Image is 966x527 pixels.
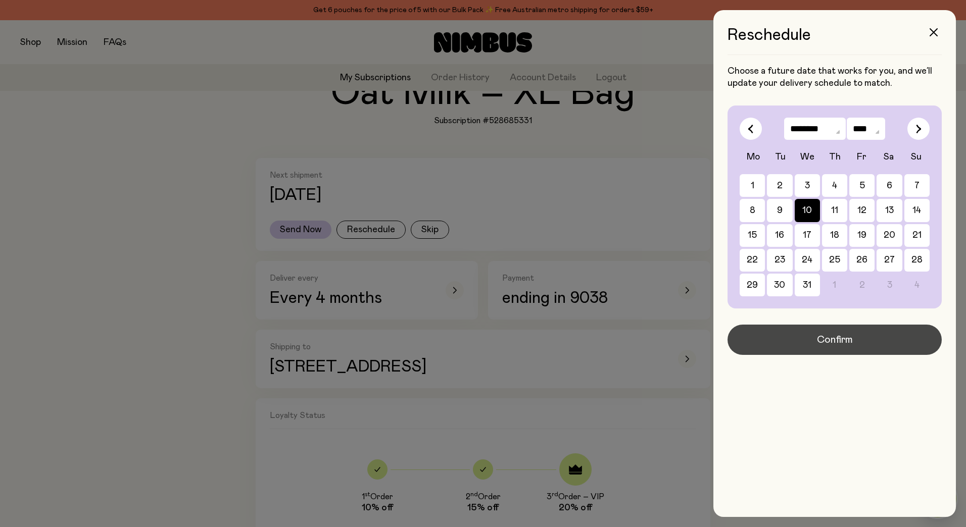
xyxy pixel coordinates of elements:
button: 3 [795,174,820,197]
button: 24 [795,249,820,272]
button: 17 [795,224,820,247]
button: 22 [740,249,765,272]
button: 15 [740,224,765,247]
div: Su [902,151,930,163]
button: 31 [795,274,820,296]
button: 7 [904,174,930,197]
div: Tu [767,151,794,163]
button: 4 [822,174,847,197]
div: Sa [876,151,903,163]
div: Mo [740,151,767,163]
button: 26 [849,249,875,272]
button: 27 [877,249,902,272]
button: 12 [849,199,875,222]
button: 20 [877,224,902,247]
button: 1 [740,174,765,197]
button: 18 [822,224,847,247]
button: 8 [740,199,765,222]
button: 19 [849,224,875,247]
button: 21 [904,224,930,247]
div: We [794,151,821,163]
button: 5 [849,174,875,197]
button: 14 [904,199,930,222]
button: 2 [767,174,792,197]
button: 9 [767,199,792,222]
div: Th [821,151,848,163]
button: 13 [877,199,902,222]
div: Fr [848,151,876,163]
button: 16 [767,224,792,247]
button: 23 [767,249,792,272]
button: 11 [822,199,847,222]
button: 6 [877,174,902,197]
button: Confirm [728,325,942,355]
span: Confirm [817,333,853,347]
button: 29 [740,274,765,296]
button: 10 [795,199,820,222]
button: 25 [822,249,847,272]
p: Choose a future date that works for you, and we’ll update your delivery schedule to match. [728,65,942,89]
button: 30 [767,274,792,296]
button: 28 [904,249,930,272]
h3: Reschedule [728,26,942,55]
